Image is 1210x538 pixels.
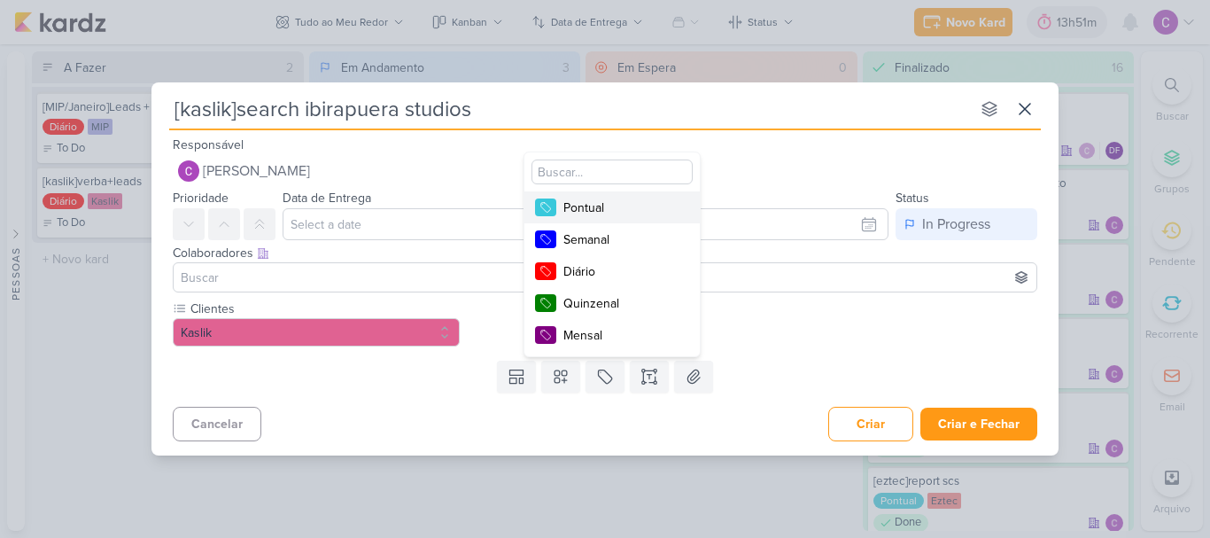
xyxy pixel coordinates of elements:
button: Criar [828,407,913,441]
button: Cancelar [173,407,261,441]
div: Mensal [563,326,679,345]
div: Colaboradores [173,244,1037,262]
input: Buscar [177,267,1033,288]
label: Prioridade [173,191,229,206]
button: Pontual [524,191,700,223]
label: Status [896,191,929,206]
label: Responsável [173,137,244,152]
span: [PERSON_NAME] [203,160,310,182]
div: Semanal [563,230,679,249]
button: Criar e Fechar [920,408,1037,441]
input: Kard Sem Título [169,93,970,125]
button: Semanal [524,223,700,255]
label: Clientes [189,300,460,318]
button: Mensal [524,319,700,351]
input: Select a date [283,208,888,240]
input: Buscar... [531,160,693,184]
button: Kaslik [173,318,460,347]
button: Quinzenal [524,287,700,319]
div: Diário [563,262,679,281]
div: In Progress [922,214,990,235]
button: Diário [524,255,700,287]
div: Pontual [563,199,679,217]
img: Carlos Lima [178,160,199,182]
label: Data de Entrega [283,191,371,206]
div: Quinzenal [563,294,679,313]
button: [PERSON_NAME] [173,155,1037,187]
button: In Progress [896,208,1037,240]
